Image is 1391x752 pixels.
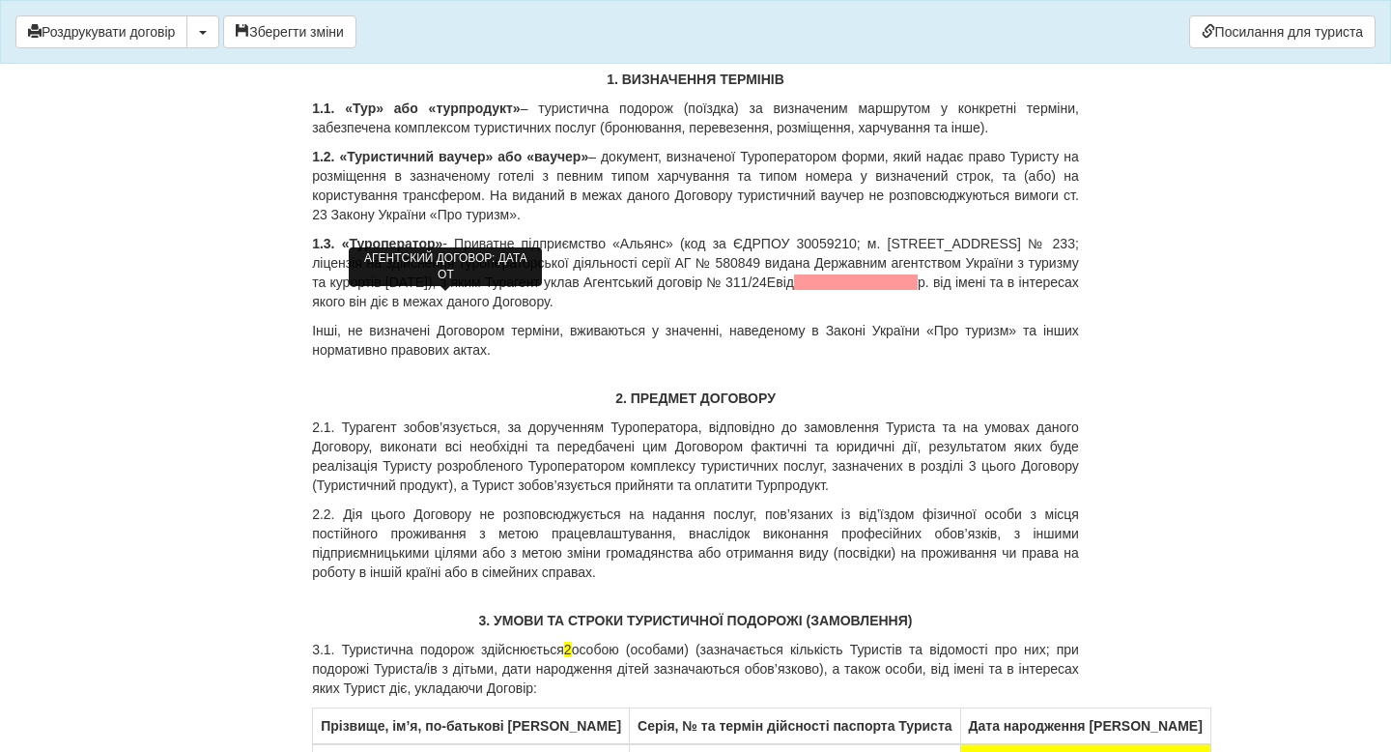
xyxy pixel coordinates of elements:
[312,70,1079,89] p: 1. ВИЗНАЧЕННЯ ТЕРМІНІВ
[313,709,630,745] th: Прізвище, ім’я, по-батькові [PERSON_NAME]
[312,149,588,164] b: 1.2. «Туристичний ваучер» або «ваучер»
[312,234,1079,311] p: - Приватне підприємство «Альянс» (код за ЄДРПОУ 30059210; м. [STREET_ADDRESS] № 233; ліцензія на ...
[960,709,1210,745] th: Дата народження [PERSON_NAME]
[223,15,356,48] button: Зберегти зміни
[630,709,960,745] th: Серія, № та термін дійсності паспорта Туриста
[312,611,1079,630] p: 3. УМОВИ ТА СТРОКИ ТУРИСТИЧНОЇ ПОДОРОЖІ (ЗАМОВЛЕННЯ)
[312,505,1079,582] p: 2.2. Дія цього Договору не розповсюджується на надання послуг, пов’язаних із від’їздом фізичної о...
[312,640,1079,698] p: 3.1. Туристична подорож здійснюється особою (особами) (зазначається кількість Туристів та відомос...
[312,389,1079,408] p: 2. ПРЕДМЕТ ДОГОВОРУ
[312,236,442,251] b: 1.3. «Туроператор»
[15,15,187,48] button: Роздрукувати договір
[564,642,572,657] span: 2
[312,147,1079,224] p: – документ, визначеної Туроператором форми, який надає право Туристу на розміщення в зазначеному ...
[312,418,1079,495] p: 2.1. Турагент зобов’язується, за дорученням Туроператора, відповідно до замовлення Туриста та на ...
[1189,15,1376,48] a: Посилання для туриста
[312,321,1079,360] p: Інші, не визначені Договором терміни, вживаються у значенні, наведеному в Законі України «Про тур...
[349,247,542,286] div: АГЕНТСКИЙ ДОГОВОР: ДАТА ОТ
[312,101,520,116] b: 1.1. «Тур» або «турпродукт»
[312,99,1079,137] p: – туристична подорож (поїздка) за визначеним маршрутом у конкретні терміни, забезпечена комплексо...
